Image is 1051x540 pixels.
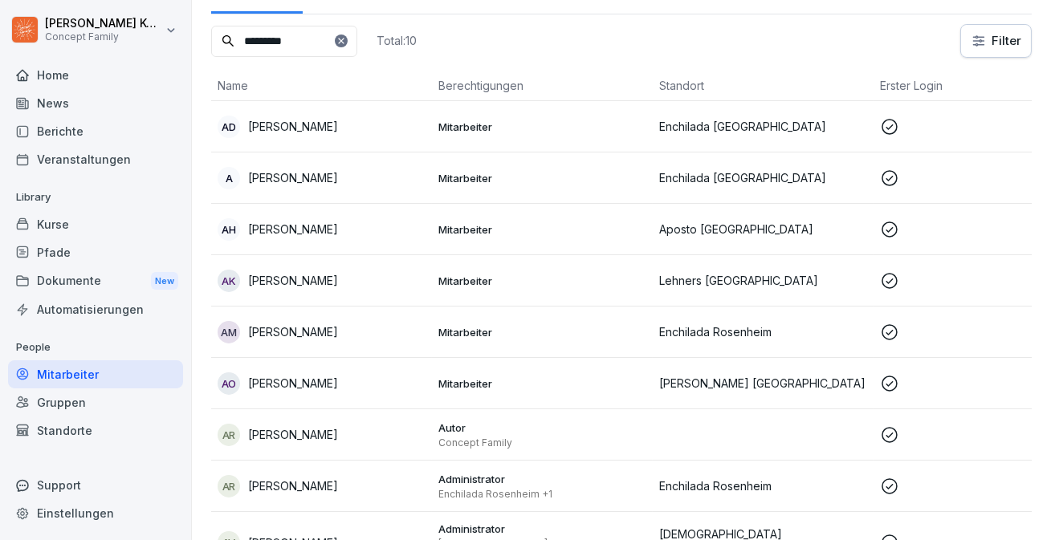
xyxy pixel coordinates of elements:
a: Einstellungen [8,499,183,527]
p: [PERSON_NAME] Komarov [45,17,162,30]
p: Enchilada Rosenheim +1 [438,488,646,501]
th: Standort [653,71,874,101]
div: AR [218,475,240,497]
a: Berichte [8,117,183,145]
p: [PERSON_NAME] [248,375,338,392]
p: Mitarbeiter [438,274,646,288]
p: Mitarbeiter [438,171,646,185]
p: People [8,335,183,360]
p: Enchilada [GEOGRAPHIC_DATA] [659,118,867,135]
p: [PERSON_NAME] [248,169,338,186]
p: Administrator [438,472,646,486]
p: Mitarbeiter [438,120,646,134]
p: Lehners [GEOGRAPHIC_DATA] [659,272,867,289]
p: Mitarbeiter [438,222,646,237]
p: Mitarbeiter [438,325,646,339]
p: Library [8,185,183,210]
th: Name [211,71,432,101]
button: Filter [961,25,1031,57]
p: Aposto [GEOGRAPHIC_DATA] [659,221,867,238]
a: Veranstaltungen [8,145,183,173]
div: AR [218,424,240,446]
a: Home [8,61,183,89]
p: [PERSON_NAME] [248,426,338,443]
a: Standorte [8,416,183,445]
div: Support [8,471,183,499]
div: Filter [971,33,1021,49]
p: Enchilada Rosenheim [659,323,867,340]
p: [PERSON_NAME] [248,477,338,494]
div: AK [218,270,240,292]
th: Berechtigungen [432,71,653,101]
a: Mitarbeiter [8,360,183,388]
p: [PERSON_NAME] [248,118,338,135]
div: AD [218,116,240,138]
div: A [218,167,240,189]
p: Administrator [438,522,646,536]
a: News [8,89,183,117]
p: [PERSON_NAME] [248,221,338,238]
p: Enchilada [GEOGRAPHIC_DATA] [659,169,867,186]
div: New [151,272,178,290]
p: Enchilada Rosenheim [659,477,867,494]
div: am [218,321,240,343]
a: Pfade [8,238,183,266]
p: Total: 10 [377,33,417,48]
p: Concept Family [45,31,162,43]
p: [PERSON_NAME] [248,272,338,289]
p: Mitarbeiter [438,376,646,391]
p: Concept Family [438,436,646,449]
a: Gruppen [8,388,183,416]
a: DokumenteNew [8,266,183,296]
p: Autor [438,420,646,435]
div: Dokumente [8,266,183,296]
p: [PERSON_NAME] [GEOGRAPHIC_DATA] [659,375,867,392]
div: AH [218,218,240,241]
a: Kurse [8,210,183,238]
p: [PERSON_NAME] [248,323,338,340]
div: AO [218,372,240,395]
a: Automatisierungen [8,295,183,323]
